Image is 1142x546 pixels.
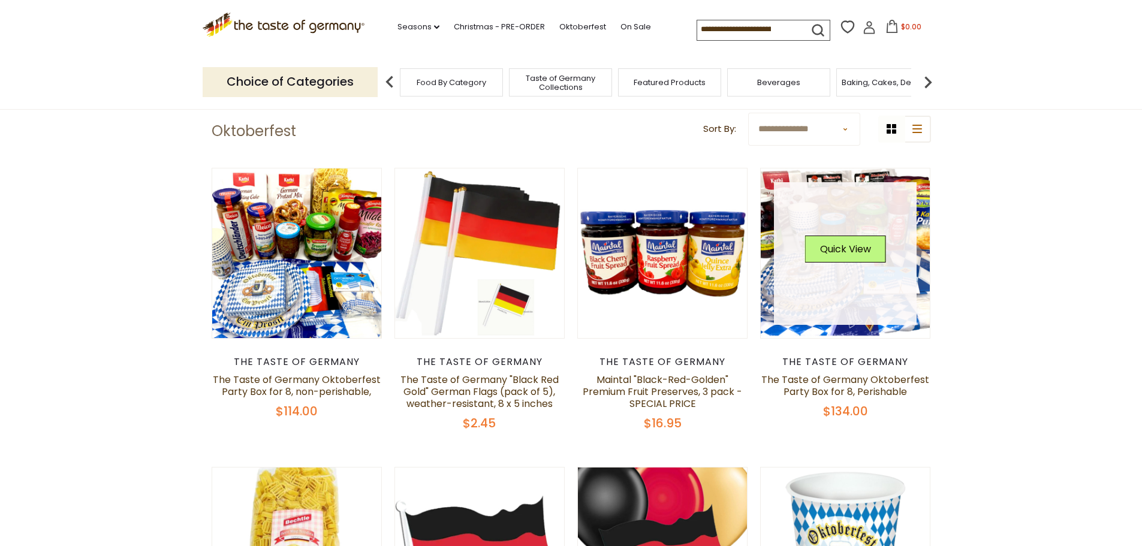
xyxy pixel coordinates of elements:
button: $0.00 [878,20,929,38]
a: Food By Category [417,78,486,87]
a: Oktoberfest [559,20,606,34]
span: $134.00 [823,403,868,420]
h1: Oktoberfest [212,122,296,140]
a: The Taste of Germany "Black Red Gold" German Flags (pack of 5), weather-resistant, 8 x 5 inches [400,373,559,411]
a: Taste of Germany Collections [513,74,608,92]
div: The Taste of Germany [212,356,382,368]
span: $0.00 [901,22,921,32]
a: The Taste of Germany Oktoberfest Party Box for 8, non-perishable, [213,373,381,399]
label: Sort By: [703,122,736,137]
p: Choice of Categories [203,67,378,96]
img: The Taste of Germany Oktoberfest Party Box for 8, non-perishable, [212,168,382,338]
a: Maintal "Black-Red-Golden" Premium Fruit Preserves, 3 pack - SPECIAL PRICE [583,373,742,411]
a: Christmas - PRE-ORDER [454,20,545,34]
img: previous arrow [378,70,402,94]
a: Beverages [757,78,800,87]
span: $2.45 [463,415,496,432]
div: The Taste of Germany [577,356,748,368]
img: Maintal "Black-Red-Golden" Premium Fruit Preserves, 3 pack - SPECIAL PRICE [578,168,748,338]
a: Baking, Cakes, Desserts [842,78,935,87]
button: Quick View [805,236,886,263]
a: Featured Products [634,78,706,87]
a: The Taste of Germany Oktoberfest Party Box for 8, Perishable [761,373,929,399]
img: The Taste of Germany Oktoberfest Party Box for 8, Perishable [761,168,930,338]
div: The Taste of Germany [394,356,565,368]
a: Seasons [397,20,439,34]
span: $16.95 [644,415,682,432]
img: next arrow [916,70,940,94]
div: The Taste of Germany [760,356,931,368]
img: The Taste of Germany "Black Red Gold" German Flags (pack of 5), weather-resistant, 8 x 5 inches [395,168,565,338]
a: On Sale [620,20,651,34]
span: $114.00 [276,403,318,420]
